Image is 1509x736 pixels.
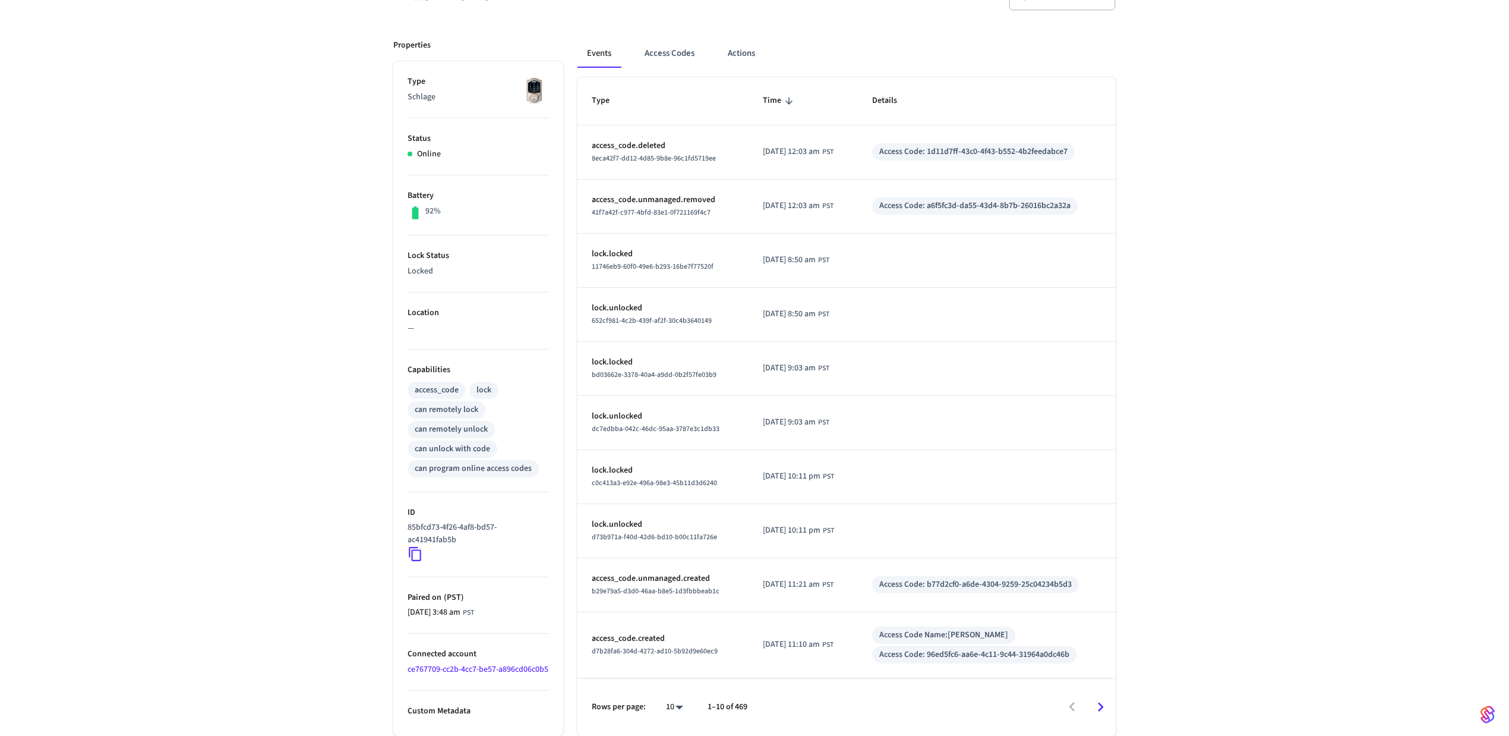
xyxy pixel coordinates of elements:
div: Asia/Manila [763,416,829,429]
span: [DATE] 8:50 am [763,254,816,266]
p: lock.unlocked [592,410,734,423]
p: Capabilities [408,364,549,376]
span: d73b971a-f40d-42d6-bd10-b00c11fa726e [592,532,717,542]
p: lock.locked [592,464,734,477]
div: can program online access codes [415,463,532,475]
p: 1–10 of 469 [708,701,747,713]
div: access_code [415,384,459,397]
div: lock [476,384,491,397]
button: Events [577,39,621,68]
div: Asia/Manila [408,606,474,619]
img: Schlage Sense Smart Deadbolt with Camelot Trim, Front [519,76,549,105]
span: d7b28fa6-304d-4272-ad10-5b92d9e60ec9 [592,646,718,656]
span: [DATE] 10:11 pm [763,470,820,483]
img: SeamLogoGradient.69752ec5.svg [1480,705,1495,724]
p: — [408,322,549,335]
p: Battery [408,190,549,202]
span: PST [823,526,834,536]
p: Properties [393,39,431,52]
p: 92% [425,205,441,218]
p: Status [408,133,549,145]
span: dc7edbba-042c-46dc-95aa-3787e3c1db33 [592,424,719,434]
p: Lock Status [408,250,549,262]
div: can unlock with code [415,443,490,455]
div: Asia/Manila [763,200,834,212]
table: sticky table [577,77,1116,678]
p: Paired on [408,592,549,604]
span: PST [822,580,834,590]
div: ant example [577,39,1116,68]
p: Schlage [408,91,549,103]
span: 652cf981-4c2b-439f-af2f-30c4b3640149 [592,316,712,326]
div: Asia/Manila [763,639,834,651]
div: Asia/Manila [763,524,834,537]
span: PST [818,417,829,428]
p: access_code.unmanaged.removed [592,194,734,206]
div: Asia/Manila [763,254,829,266]
a: ce767709-cc2b-4cc7-be57-a896cd06c0b5 [408,663,548,675]
div: can remotely lock [415,404,478,416]
p: access_code.created [592,633,734,645]
span: [DATE] 12:03 am [763,200,820,212]
p: lock.unlocked [592,302,734,314]
p: access_code.deleted [592,140,734,152]
span: 41f7a42f-c977-4bfd-83e1-0f721169f4c7 [592,207,711,218]
p: access_code.unmanaged.created [592,573,734,585]
span: PST [818,309,829,320]
p: 85bfcd73-4f26-4af8-bd57-ac41941fab5b [408,521,544,546]
div: Asia/Manila [763,470,834,483]
div: Asia/Manila [763,362,829,375]
span: [DATE] 3:48 am [408,606,460,619]
p: lock.locked [592,356,734,369]
p: Online [417,148,441,161]
p: ID [408,507,549,519]
span: 8eca42f7-dd12-4d85-9b8e-96c1fd5719ee [592,153,716,163]
p: Location [408,307,549,319]
span: [DATE] 9:03 am [763,416,816,429]
span: [DATE] 11:21 am [763,578,820,591]
span: PST [818,255,829,266]
span: PST [818,363,829,374]
span: Time [763,92,797,110]
button: Go to next page [1087,693,1115,721]
div: can remotely unlock [415,423,488,436]
div: Access Code: 96ed5fc6-aa6e-4c11-9c44-31964a0dc46b [879,649,1069,661]
p: Type [408,76,549,88]
span: ( PST ) [441,592,464,603]
p: Connected account [408,648,549,660]
div: Access Code: a6f5fc3d-da55-43d4-8b7b-26016bc2a32a [879,200,1071,212]
div: Asia/Manila [763,146,834,158]
p: lock.locked [592,248,734,260]
p: Custom Metadata [408,705,549,718]
span: [DATE] 12:03 am [763,146,820,158]
span: [DATE] 9:03 am [763,362,816,375]
div: Access Code: b77d2cf0-a6de-4304-9259-25c04234b5d3 [879,578,1072,591]
p: lock.unlocked [592,518,734,531]
span: bd03662e-3378-40a4-a9dd-0b2f57fe03b9 [592,370,716,380]
span: c0c413a3-e92e-496a-98e3-45b11d3d6240 [592,478,717,488]
span: PST [822,201,834,212]
span: PST [822,640,834,650]
div: Access Code: 1d11d7ff-43c0-4f43-b552-4b2feedabce7 [879,146,1068,158]
p: Locked [408,265,549,278]
span: PST [463,608,474,618]
p: Rows per page: [592,701,646,713]
div: Asia/Manila [763,578,834,591]
button: Access Codes [635,39,704,68]
span: PST [822,147,834,158]
span: [DATE] 8:50 am [763,308,816,320]
span: [DATE] 11:10 am [763,639,820,651]
button: Actions [718,39,765,68]
span: Details [872,92,913,110]
span: 11746eb9-60f0-49e6-b293-16be7f77520f [592,262,714,272]
div: 10 [660,699,689,716]
div: Access Code Name: [PERSON_NAME] [879,629,1008,641]
div: Asia/Manila [763,308,829,320]
span: Type [592,92,625,110]
span: [DATE] 10:11 pm [763,524,820,537]
span: b29e79a5-d3d0-46aa-b8e5-1d3fbbbeab1c [592,586,719,596]
span: PST [823,471,834,482]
